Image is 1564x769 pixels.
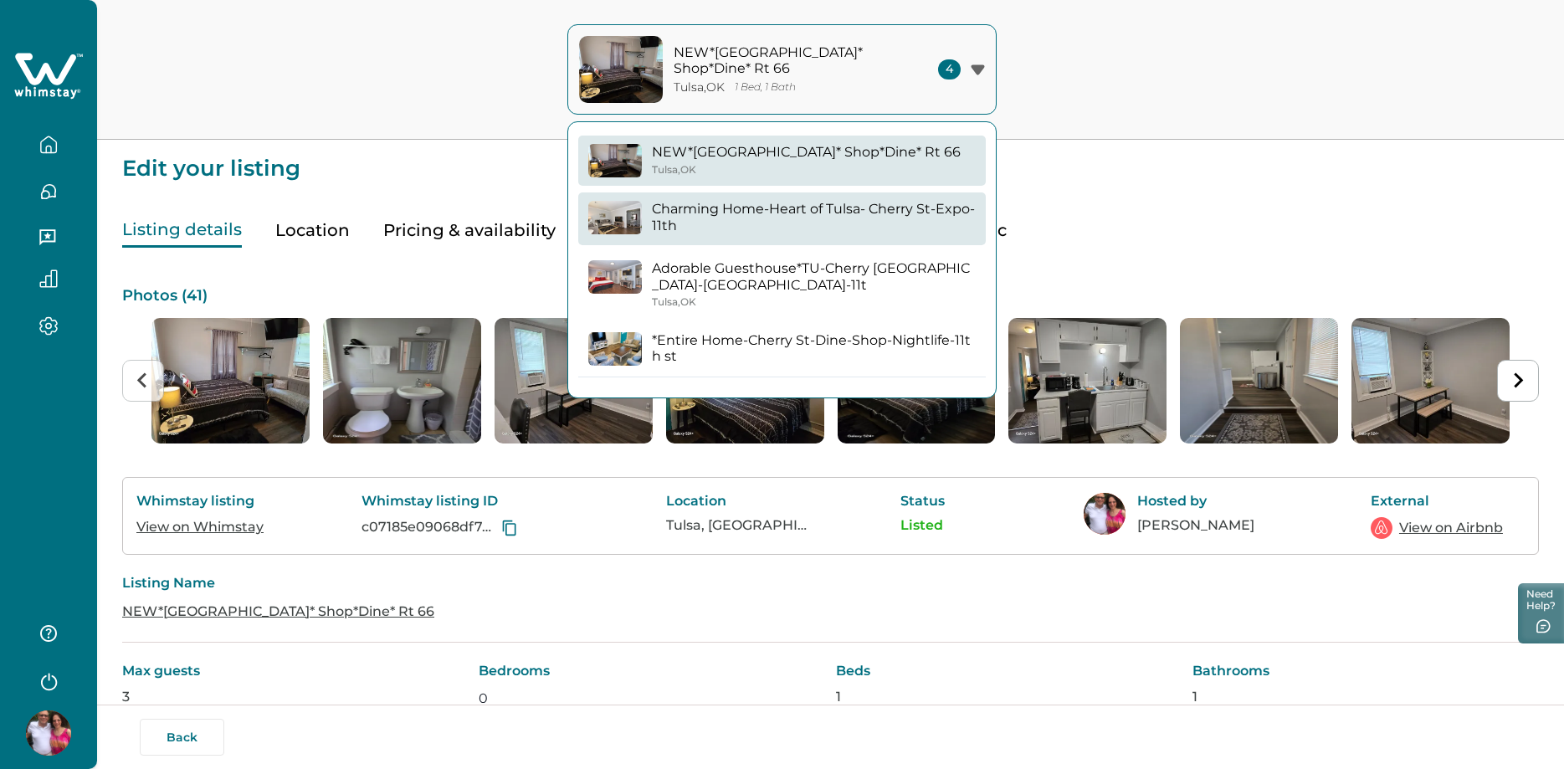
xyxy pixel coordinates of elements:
[666,493,808,510] p: Location
[652,144,961,161] p: NEW*[GEOGRAPHIC_DATA]* Shop*Dine* Rt 66
[383,213,556,248] button: Pricing & availability
[122,140,1539,180] p: Edit your listing
[579,36,663,103] img: property-cover
[588,260,642,294] img: propertyImage_Adorable Guesthouse*TU-Cherry St-Expo-Downtown-11t
[836,689,1182,705] p: 1
[652,296,696,309] p: Tulsa , OK
[275,213,350,248] button: Location
[1137,493,1279,510] p: Hosted by
[122,603,434,619] a: NEW*[GEOGRAPHIC_DATA]* Shop*Dine* Rt 66
[122,288,1539,305] p: Photos ( 41 )
[140,719,224,756] button: Back
[136,519,264,535] a: View on Whimstay
[666,517,808,534] p: Tulsa, [GEOGRAPHIC_DATA], [GEOGRAPHIC_DATA]
[495,318,653,443] img: list-photos
[151,318,310,443] img: list-photos
[1497,360,1539,402] button: Next slide
[479,663,825,710] div: 0
[1137,517,1279,534] p: [PERSON_NAME]
[674,80,725,95] p: Tulsa , OK
[1399,518,1503,538] a: View on Airbnb
[652,260,976,293] p: Adorable Guesthouse*TU-Cherry [GEOGRAPHIC_DATA]-[GEOGRAPHIC_DATA]-11t
[122,575,1539,592] p: Listing Name
[1351,318,1510,443] img: list-photos
[479,663,825,679] p: Bedrooms
[938,59,961,79] span: 4
[323,318,481,443] li: 2 of 41
[900,517,992,534] p: Listed
[1180,318,1338,443] img: list-photos
[151,318,310,443] li: 1 of 41
[122,213,242,248] button: Listing details
[735,81,796,94] p: 1 Bed, 1 Bath
[362,519,498,536] p: c07185e09068df7a15ceb11e787270ff
[495,318,653,443] li: 3 of 41
[1084,493,1126,535] img: Whimstay Host
[136,493,270,510] p: Whimstay listing
[1192,689,1539,705] p: 1
[652,332,976,365] p: *Entire Home-Cherry St-Dine-Shop-Nightlife-11th st
[1180,318,1338,443] li: 7 of 41
[1371,493,1505,510] p: External
[674,44,900,77] p: NEW*[GEOGRAPHIC_DATA]* Shop*Dine* Rt 66
[122,689,469,705] p: 3
[323,318,481,443] img: list-photos
[652,164,696,177] p: Tulsa , OK
[122,360,164,402] button: Previous slide
[900,493,992,510] p: Status
[652,201,976,233] p: Charming Home-Heart of Tulsa- Cherry St-Expo-11th
[26,710,71,756] img: Whimstay Host
[1351,318,1510,443] li: 8 of 41
[588,332,642,366] img: propertyImage_*Entire Home-Cherry St-Dine-Shop-Nightlife-11th st
[567,24,997,115] button: property-coverNEW*[GEOGRAPHIC_DATA]* Shop*Dine* Rt 66Tulsa,OK1 Bed, 1 Bath4
[1192,663,1539,679] p: Bathrooms
[836,663,1182,679] p: Beds
[588,201,642,234] img: propertyImage_Charming Home-Heart of Tulsa- Cherry St-Expo-11th
[1008,318,1167,443] li: 6 of 41
[122,663,469,679] p: Max guests
[1008,318,1167,443] img: list-photos
[588,144,642,177] img: propertyImage_NEW*Cherry St Little Bliss House* Shop*Dine* Rt 66
[362,493,575,510] p: Whimstay listing ID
